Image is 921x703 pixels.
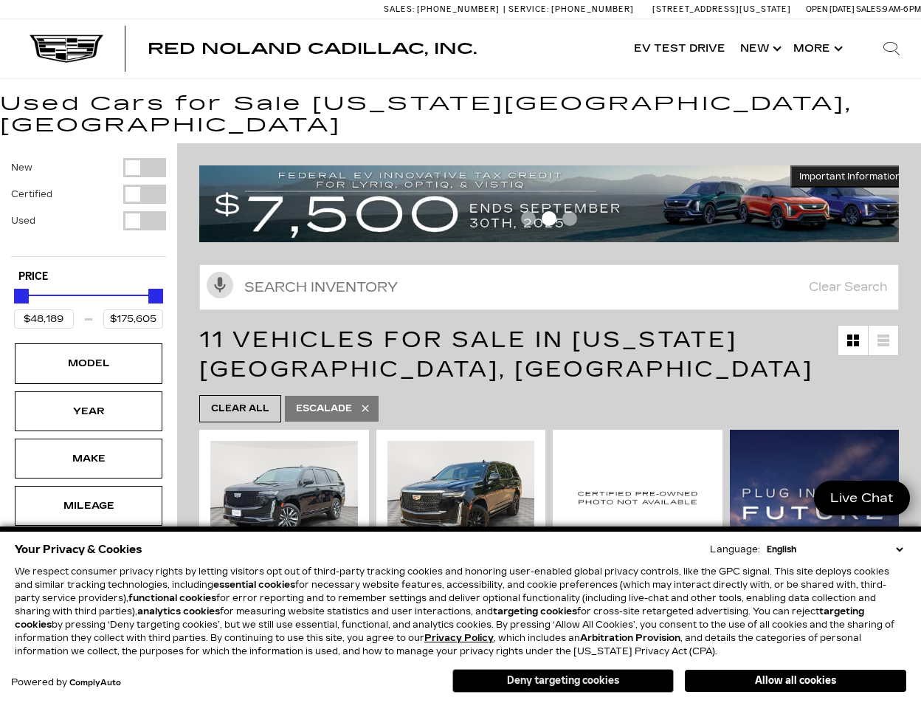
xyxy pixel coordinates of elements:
a: ComplyAuto [69,679,121,687]
div: Filter by Vehicle Type [11,158,166,256]
span: Escalade [296,399,352,418]
a: Service: [PHONE_NUMBER] [503,5,638,13]
strong: functional cookies [128,593,216,603]
h5: Price [18,270,159,284]
div: Mileage [52,498,125,514]
div: Model [52,355,125,371]
a: Privacy Policy [424,633,494,643]
span: [PHONE_NUMBER] [551,4,634,14]
img: vrp-tax-ending-august-version [199,165,910,241]
span: Go to slide 2 [542,211,556,226]
img: 2021 Cadillac Escalade Sport Platinum [210,441,358,552]
div: Powered by [11,678,121,687]
strong: essential cookies [213,580,295,590]
svg: Click to toggle on voice search [207,272,233,298]
div: Maximum Price [148,289,163,304]
span: Go to slide 3 [562,211,577,226]
button: Important Information [790,165,910,188]
div: MileageMileage [15,486,162,526]
p: We respect consumer privacy rights by letting visitors opt out of third-party tracking cookies an... [15,565,906,658]
div: Minimum Price [14,289,29,304]
a: Red Noland Cadillac, Inc. [148,41,477,56]
span: Open [DATE] [806,4,855,14]
a: EV Test Drive [627,19,733,78]
div: Price [14,284,163,329]
div: Language: [710,545,760,554]
button: Deny targeting cookies [452,669,674,693]
div: YearYear [15,391,162,431]
span: Clear All [211,399,269,418]
select: Language Select [763,543,906,556]
input: Maximum [103,309,163,329]
span: Sales: [856,4,883,14]
a: New [733,19,786,78]
span: Your Privacy & Cookies [15,539,142,560]
span: Go to slide 1 [521,211,536,226]
span: Live Chat [823,490,901,507]
span: 11 Vehicles for Sale in [US_STATE][GEOGRAPHIC_DATA], [GEOGRAPHIC_DATA] [199,326,813,383]
span: 9 AM-6 PM [883,4,921,14]
strong: analytics cookies [137,606,220,617]
label: New [11,160,32,175]
label: Certified [11,187,52,202]
strong: Arbitration Provision [580,633,680,643]
div: ModelModel [15,343,162,383]
div: Year [52,403,125,419]
input: Minimum [14,309,74,329]
div: Make [52,450,125,467]
button: More [786,19,847,78]
input: Search Inventory [199,264,899,310]
div: MakeMake [15,439,162,479]
img: 2022 Cadillac Escalade Sport Platinum [564,441,711,555]
span: Service: [508,4,549,14]
a: Sales: [PHONE_NUMBER] [384,5,503,13]
button: Allow all cookies [685,670,906,692]
a: [STREET_ADDRESS][US_STATE] [652,4,791,14]
img: Cadillac Dark Logo with Cadillac White Text [30,35,103,63]
img: 2022 Cadillac Escalade Premium Luxury [387,441,535,552]
strong: targeting cookies [493,606,577,617]
span: [PHONE_NUMBER] [417,4,500,14]
a: Live Chat [814,481,910,515]
span: Red Noland Cadillac, Inc. [148,40,477,58]
span: Important Information [799,171,901,182]
label: Used [11,213,35,228]
span: Sales: [384,4,415,14]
